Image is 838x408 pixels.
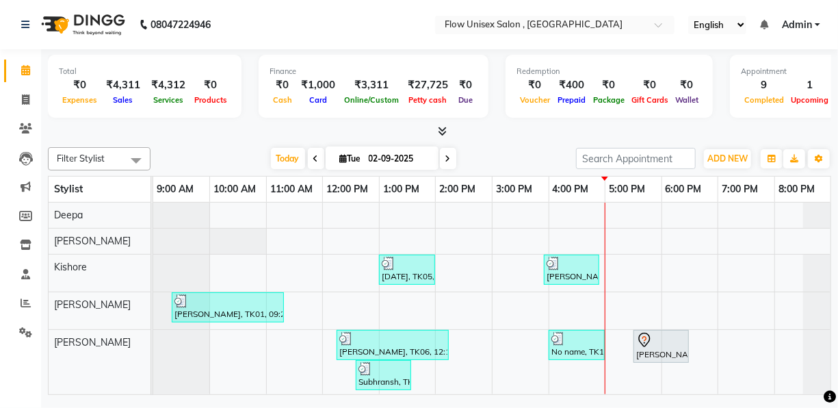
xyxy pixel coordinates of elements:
a: 2:00 PM [436,179,479,199]
a: 7:00 PM [718,179,761,199]
a: 5:00 PM [605,179,649,199]
a: 10:00 AM [210,179,259,199]
span: Online/Custom [341,95,402,105]
span: Petty cash [406,95,451,105]
span: [PERSON_NAME] [54,298,131,311]
span: Package [590,95,628,105]
div: ₹0 [628,77,672,93]
img: logo [35,5,129,44]
div: ₹0 [191,77,231,93]
a: 9:00 AM [153,179,197,199]
div: [PERSON_NAME], TK06, 12:15 PM-02:15 PM, Hair Cut -[PERSON_NAME] Styling & Shaving (₹150),Hair Cut... [338,332,447,358]
div: ₹0 [590,77,628,93]
span: [PERSON_NAME] [54,235,131,247]
div: ₹1,000 [296,77,341,93]
span: Filter Stylist [57,153,105,164]
div: [PERSON_NAME], TK09, 03:55 PM-04:55 PM, Hair Cut-hair cut&beard styling/shaving (₹450) [545,257,598,283]
span: Cash [270,95,296,105]
div: ₹0 [270,77,296,93]
span: Tue [337,153,365,164]
span: [PERSON_NAME] [54,336,131,348]
div: ₹0 [59,77,101,93]
span: Deepa [54,209,83,221]
div: Total [59,66,231,77]
a: 12:00 PM [323,179,371,199]
div: ₹27,725 [402,77,454,93]
div: [DATE], TK05, 01:00 PM-02:00 PM, Hair SpaHair Spa with Scalp Treatment (₹900) [380,257,434,283]
button: ADD NEW [704,149,751,168]
span: Sales [110,95,137,105]
span: Today [271,148,305,169]
a: 8:00 PM [775,179,818,199]
span: Admin [782,18,812,32]
span: Gift Cards [628,95,672,105]
div: ₹3,311 [341,77,402,93]
div: ₹400 [553,77,590,93]
div: ₹0 [516,77,553,93]
input: Search Appointment [576,148,696,169]
div: ₹0 [454,77,477,93]
span: Services [150,95,187,105]
span: Prepaid [554,95,589,105]
span: ADD NEW [707,153,748,164]
div: Redemption [516,66,702,77]
div: ₹4,311 [101,77,146,93]
b: 08047224946 [150,5,211,44]
div: [PERSON_NAME], TK04, 05:30 PM-06:30 PM, Hair Cut -Hair Cut -- Men [635,332,688,361]
div: Finance [270,66,477,77]
div: Subhransh, TK03, 12:35 PM-01:35 PM, Hair Cut -Hair Cut -- Men (₹300) [357,362,410,388]
input: 2025-09-02 [365,149,433,169]
div: ₹4,312 [146,77,191,93]
span: Wallet [672,95,702,105]
span: Completed [741,95,787,105]
span: Kishore [54,261,87,273]
span: Stylist [54,183,83,195]
span: Due [455,95,476,105]
a: 6:00 PM [662,179,705,199]
a: 11:00 AM [267,179,316,199]
div: ₹0 [672,77,702,93]
span: Upcoming [787,95,832,105]
div: 9 [741,77,787,93]
div: No name, TK10, 04:00 PM-05:00 PM, Hair Cut-hair cut&beard styling/shaving (₹450) [550,332,603,358]
span: Voucher [516,95,553,105]
div: [PERSON_NAME], TK01, 09:20 AM-11:20 AM, Threading - Upper Lip (₹30),Threading - Chin (₹40) [173,294,283,320]
a: 3:00 PM [493,179,536,199]
a: 4:00 PM [549,179,592,199]
span: Expenses [59,95,101,105]
div: 1 [787,77,832,93]
span: Products [191,95,231,105]
a: 1:00 PM [380,179,423,199]
span: Card [306,95,330,105]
